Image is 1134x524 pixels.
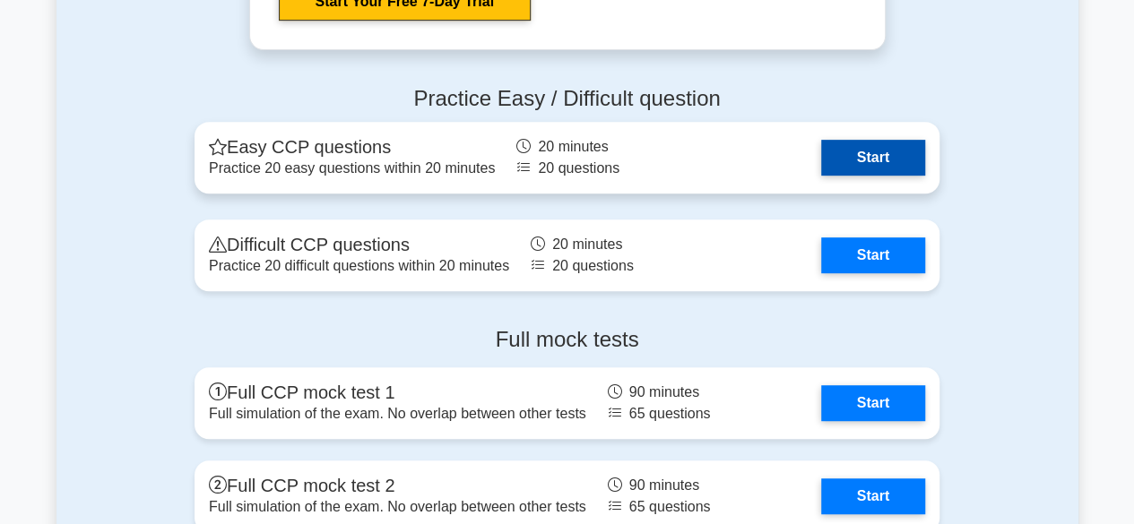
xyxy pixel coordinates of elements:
[821,385,925,421] a: Start
[821,237,925,273] a: Start
[195,327,939,353] h4: Full mock tests
[821,140,925,176] a: Start
[195,86,939,112] h4: Practice Easy / Difficult question
[821,478,925,514] a: Start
